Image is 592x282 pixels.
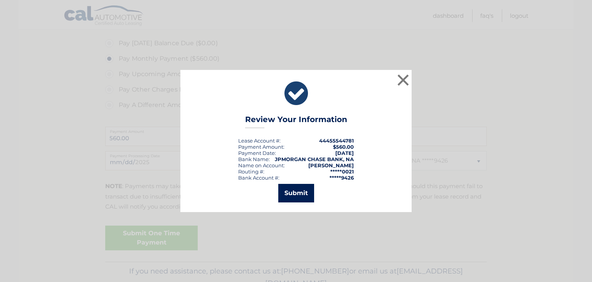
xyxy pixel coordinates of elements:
span: Payment Date [238,150,275,156]
div: Name on Account: [238,162,285,168]
strong: JPMORGAN CHASE BANK, NA [275,156,354,162]
h3: Review Your Information [245,115,347,128]
div: Bank Name: [238,156,270,162]
button: × [395,72,411,88]
span: $560.00 [333,144,354,150]
button: Submit [278,184,314,202]
strong: [PERSON_NAME] [308,162,354,168]
div: : [238,150,276,156]
div: Routing #: [238,168,264,175]
span: [DATE] [335,150,354,156]
div: Bank Account #: [238,175,279,181]
strong: 44455544781 [319,138,354,144]
div: Lease Account #: [238,138,281,144]
div: Payment Amount: [238,144,284,150]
